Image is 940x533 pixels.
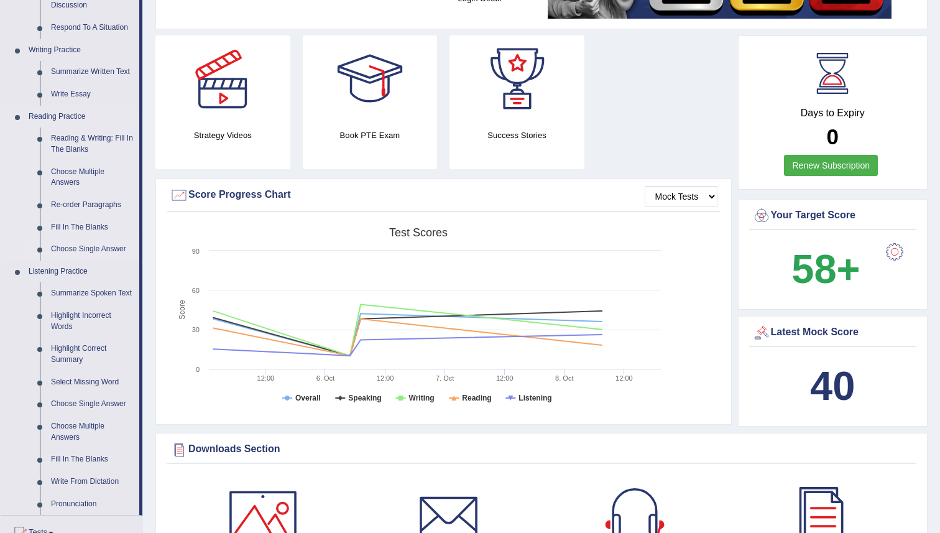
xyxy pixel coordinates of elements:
h4: Success Stories [449,129,584,142]
div: Score Progress Chart [170,186,717,205]
a: Write Essay [45,83,139,106]
a: Renew Subscription [784,155,878,176]
a: Pronunciation [45,493,139,516]
b: 58+ [791,246,860,292]
a: Re-order Paragraphs [45,194,139,216]
a: Choose Single Answer [45,393,139,415]
tspan: Score [178,300,187,320]
text: 30 [192,326,200,333]
a: Fill In The Blanks [45,216,139,239]
text: 12:00 [257,374,275,382]
a: Highlight Correct Summary [45,338,139,371]
text: 12:00 [377,374,394,382]
text: 12:00 [496,374,514,382]
a: Respond To A Situation [45,17,139,39]
a: Listening Practice [23,261,139,283]
a: Choose Multiple Answers [45,415,139,448]
div: Downloads Section [170,440,913,459]
a: Highlight Incorrect Words [45,305,139,338]
b: 40 [810,363,855,409]
div: Your Target Score [752,206,914,225]
a: Choose Single Answer [45,238,139,261]
a: Select Missing Word [45,371,139,394]
tspan: Writing [409,394,435,402]
a: Summarize Written Text [45,61,139,83]
a: Fill In The Blanks [45,448,139,471]
tspan: Test scores [389,226,448,239]
h4: Days to Expiry [752,108,914,119]
a: Summarize Spoken Text [45,282,139,305]
b: 0 [827,124,839,149]
h4: Strategy Videos [155,129,290,142]
a: Write From Dictation [45,471,139,493]
a: Reading & Writing: Fill In The Blanks [45,127,139,160]
tspan: 6. Oct [316,374,334,382]
tspan: 7. Oct [436,374,454,382]
text: 12:00 [615,374,633,382]
div: Latest Mock Score [752,323,914,342]
text: 60 [192,287,200,294]
text: 0 [196,366,200,373]
tspan: Speaking [348,394,381,402]
a: Reading Practice [23,106,139,128]
tspan: 8. Oct [555,374,573,382]
tspan: Listening [518,394,551,402]
tspan: Overall [295,394,321,402]
a: Writing Practice [23,39,139,62]
tspan: Reading [462,394,491,402]
a: Choose Multiple Answers [45,161,139,194]
text: 90 [192,248,200,255]
h4: Book PTE Exam [303,129,438,142]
